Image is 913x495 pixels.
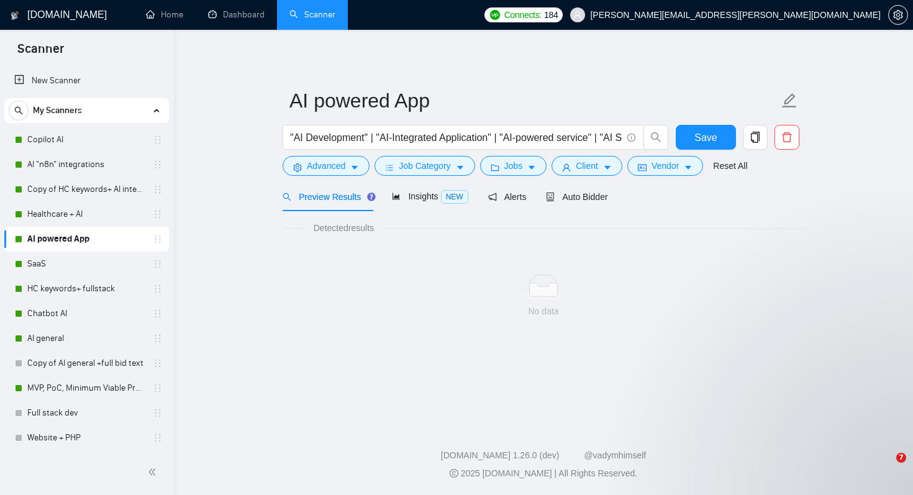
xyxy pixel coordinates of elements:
[27,326,145,351] a: AI general
[283,193,291,201] span: search
[27,351,145,376] a: Copy of AI general +full bid text
[153,160,163,170] span: holder
[27,127,145,152] a: Copilot AI
[153,358,163,368] span: holder
[14,68,159,93] a: New Scanner
[184,467,903,480] div: 2025 [DOMAIN_NAME] | All Rights Reserved.
[490,10,500,20] img: upwork-logo.png
[888,5,908,25] button: setting
[743,132,767,143] span: copy
[27,425,145,450] a: Website + PHP
[488,193,497,201] span: notification
[562,163,571,172] span: user
[27,227,145,252] a: AI powered App
[627,134,635,142] span: info-circle
[491,163,499,172] span: folder
[644,132,668,143] span: search
[148,466,160,478] span: double-left
[307,159,345,173] span: Advanced
[153,209,163,219] span: holder
[153,234,163,244] span: holder
[305,221,383,235] span: Detected results
[392,191,468,201] span: Insights
[684,163,693,172] span: caret-down
[781,93,797,109] span: edit
[33,98,82,123] span: My Scanners
[385,163,394,172] span: bars
[627,156,703,176] button: idcardVendorcaret-down
[27,276,145,301] a: HC keywords+ fullstack
[896,453,906,463] span: 7
[153,184,163,194] span: holder
[676,125,736,150] button: Save
[153,259,163,269] span: holder
[399,159,450,173] span: Job Category
[889,10,907,20] span: setting
[450,469,458,478] span: copyright
[375,156,475,176] button: barsJob Categorycaret-down
[774,125,799,150] button: delete
[775,132,799,143] span: delete
[290,130,622,145] input: Search Freelance Jobs...
[11,6,19,25] img: logo
[871,453,901,483] iframe: Intercom live chat
[456,163,465,172] span: caret-down
[153,383,163,393] span: holder
[527,163,536,172] span: caret-down
[576,159,598,173] span: Client
[603,163,612,172] span: caret-down
[888,10,908,20] a: setting
[546,192,607,202] span: Auto Bidder
[573,11,582,19] span: user
[153,334,163,343] span: holder
[652,159,679,173] span: Vendor
[638,163,647,172] span: idcard
[694,130,717,145] span: Save
[27,401,145,425] a: Full stack dev
[208,9,265,20] a: dashboardDashboard
[293,304,794,318] div: No data
[9,101,29,120] button: search
[153,135,163,145] span: holder
[392,192,401,201] span: area-chart
[27,376,145,401] a: MVP, PoC, Minimum Viable Product
[27,202,145,227] a: Healthcare + AI
[713,159,747,173] a: Reset All
[153,284,163,294] span: holder
[441,450,560,460] a: [DOMAIN_NAME] 1.26.0 (dev)
[153,309,163,319] span: holder
[4,68,169,93] li: New Scanner
[9,106,28,115] span: search
[366,191,377,202] div: Tooltip anchor
[544,8,558,22] span: 184
[289,85,779,116] input: Scanner name...
[27,301,145,326] a: Chatbot AI
[584,450,646,460] a: @vadymhimself
[546,193,555,201] span: robot
[643,125,668,150] button: search
[488,192,527,202] span: Alerts
[743,125,768,150] button: copy
[146,9,183,20] a: homeHome
[153,433,163,443] span: holder
[27,177,145,202] a: Copy of HC keywords+ AI integration
[552,156,622,176] button: userClientcaret-down
[350,163,359,172] span: caret-down
[289,9,335,20] a: searchScanner
[480,156,547,176] button: folderJobscaret-down
[293,163,302,172] span: setting
[441,190,468,204] span: NEW
[27,152,145,177] a: AI "n8n" integrations
[153,408,163,418] span: holder
[504,8,542,22] span: Connects:
[27,252,145,276] a: SaaS
[283,192,372,202] span: Preview Results
[283,156,370,176] button: settingAdvancedcaret-down
[7,40,74,66] span: Scanner
[504,159,523,173] span: Jobs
